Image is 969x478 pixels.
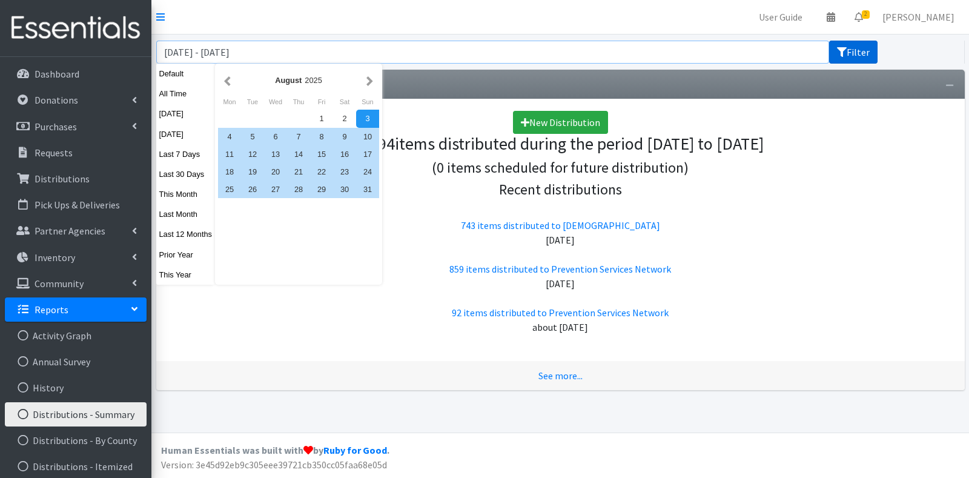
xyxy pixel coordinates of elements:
[168,159,953,177] h4: (0 items scheduled for future distribution)
[449,263,671,275] a: 859 items distributed to Prevention Services Network
[829,41,878,64] button: Filter
[156,145,216,163] button: Last 7 Days
[287,145,310,163] div: 14
[5,297,147,322] a: Reports
[5,88,147,112] a: Donations
[333,128,356,145] div: 9
[333,145,356,163] div: 16
[749,5,812,29] a: User Guide
[333,94,356,110] div: Saturday
[845,5,873,29] a: 2
[873,5,964,29] a: [PERSON_NAME]
[156,205,216,223] button: Last Month
[264,181,287,198] div: 27
[241,145,264,163] div: 12
[218,94,241,110] div: Monday
[287,128,310,145] div: 7
[168,320,953,334] div: about [DATE]
[5,193,147,217] a: Pick Ups & Deliveries
[241,163,264,181] div: 19
[310,163,333,181] div: 22
[356,145,379,163] div: 17
[264,145,287,163] div: 13
[218,128,241,145] div: 4
[241,128,264,145] div: 5
[35,225,105,237] p: Partner Agencies
[35,94,78,106] p: Donations
[305,76,322,85] span: 2025
[5,141,147,165] a: Requests
[5,115,147,139] a: Purchases
[862,10,870,19] span: 2
[161,459,387,471] span: Version: 3e45d92eb9c305eee39721cb350cc05faa68e05d
[264,163,287,181] div: 20
[287,94,310,110] div: Thursday
[356,110,379,127] div: 3
[5,219,147,243] a: Partner Agencies
[5,62,147,86] a: Dashboard
[156,105,216,122] button: [DATE]
[461,219,660,231] a: 743 items distributed to [DEMOGRAPHIC_DATA]
[5,376,147,400] a: History
[323,444,387,456] a: Ruby for Good
[264,128,287,145] div: 6
[5,271,147,296] a: Community
[333,110,356,127] div: 2
[310,181,333,198] div: 29
[156,185,216,203] button: This Month
[356,163,379,181] div: 24
[218,163,241,181] div: 18
[513,111,608,134] a: New Distribution
[168,233,953,247] div: [DATE]
[356,94,379,110] div: Sunday
[356,181,379,198] div: 31
[35,147,73,159] p: Requests
[35,199,120,211] p: Pick Ups & Deliveries
[538,370,583,382] a: See more...
[156,225,216,243] button: Last 12 Months
[310,94,333,110] div: Friday
[35,277,84,290] p: Community
[156,85,216,102] button: All Time
[156,125,216,143] button: [DATE]
[5,245,147,270] a: Inventory
[333,181,356,198] div: 30
[241,94,264,110] div: Tuesday
[156,165,216,183] button: Last 30 Days
[241,181,264,198] div: 26
[156,266,216,284] button: This Year
[275,76,302,85] strong: August
[156,65,216,82] button: Default
[5,350,147,374] a: Annual Survey
[168,276,953,291] div: [DATE]
[310,128,333,145] div: 8
[287,181,310,198] div: 28
[35,251,75,264] p: Inventory
[156,246,216,264] button: Prior Year
[5,167,147,191] a: Distributions
[287,163,310,181] div: 21
[310,145,333,163] div: 15
[5,402,147,427] a: Distributions - Summary
[168,134,953,154] h3: items distributed during the period [DATE] to [DATE]
[5,428,147,453] a: Distributions - By County
[5,8,147,48] img: HumanEssentials
[5,324,147,348] a: Activity Graph
[356,128,379,145] div: 10
[333,163,356,181] div: 23
[218,145,241,163] div: 11
[310,110,333,127] div: 1
[218,181,241,198] div: 25
[264,94,287,110] div: Wednesday
[35,121,77,133] p: Purchases
[156,41,830,64] input: January 1, 2011 - December 31, 2011
[168,181,953,199] h4: Recent distributions
[35,68,79,80] p: Dashboard
[452,307,669,319] a: 92 items distributed to Prevention Services Network
[161,444,389,456] strong: Human Essentials was built with by .
[35,173,90,185] p: Distributions
[35,304,68,316] p: Reports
